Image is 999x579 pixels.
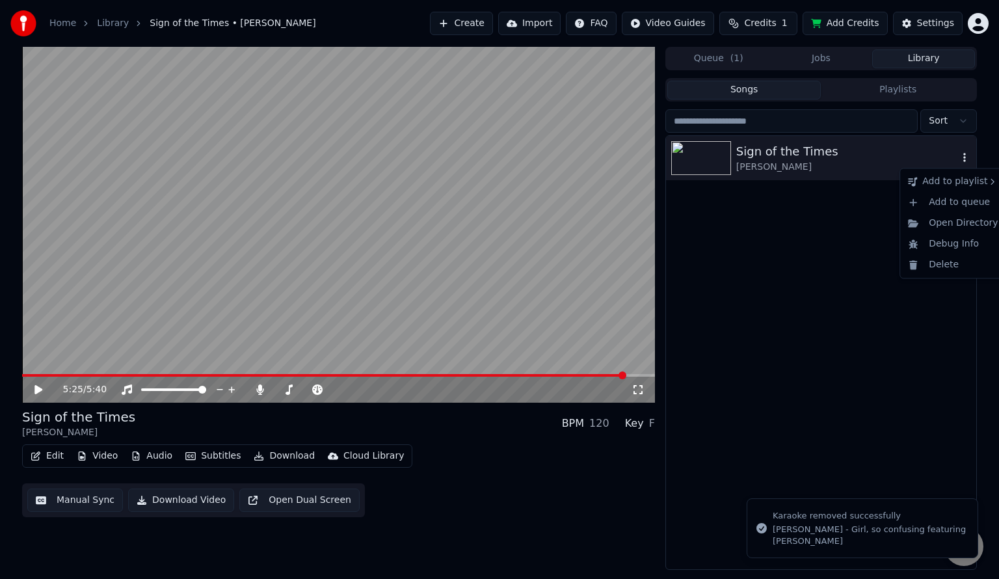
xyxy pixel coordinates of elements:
div: Sign of the Times [736,142,958,161]
div: BPM [562,416,584,431]
div: / [63,383,94,396]
button: Queue [667,49,770,68]
span: Sign of the Times • [PERSON_NAME] [150,17,315,30]
span: Sort [929,114,948,128]
button: Download [248,447,320,465]
button: Video [72,447,123,465]
div: Sign of the Times [22,408,135,426]
button: Edit [25,447,69,465]
button: Playlists [821,81,975,100]
div: Settings [917,17,954,30]
button: Jobs [770,49,873,68]
button: Library [872,49,975,68]
img: youka [10,10,36,36]
a: Home [49,17,76,30]
button: Subtitles [180,447,246,465]
div: Key [625,416,644,431]
div: Karaoke removed successfully [773,509,967,522]
button: Download Video [128,489,234,512]
div: [PERSON_NAME] - Girl, so confusing featuring [PERSON_NAME] [773,524,967,547]
button: Import [498,12,561,35]
div: [PERSON_NAME] [22,426,135,439]
div: 120 [589,416,609,431]
span: 1 [782,17,788,30]
button: Songs [667,81,821,100]
div: [PERSON_NAME] [736,161,958,174]
nav: breadcrumb [49,17,316,30]
span: Credits [744,17,776,30]
div: Cloud Library [343,450,404,463]
button: Manual Sync [27,489,123,512]
button: Credits1 [719,12,797,35]
button: Audio [126,447,178,465]
span: ( 1 ) [730,52,743,65]
button: FAQ [566,12,616,35]
span: 5:40 [87,383,107,396]
button: Create [430,12,493,35]
button: Add Credits [803,12,888,35]
span: 5:25 [63,383,83,396]
div: F [649,416,655,431]
a: Library [97,17,129,30]
button: Video Guides [622,12,714,35]
button: Open Dual Screen [239,489,360,512]
button: Settings [893,12,963,35]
